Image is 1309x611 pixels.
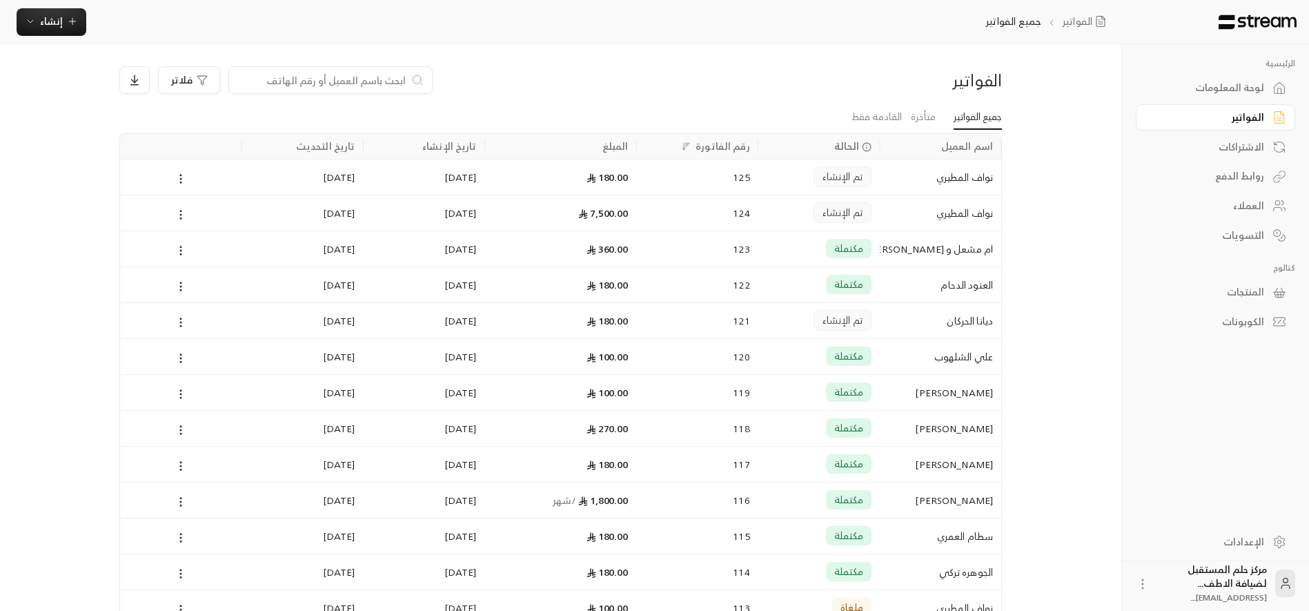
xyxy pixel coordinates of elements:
div: [DATE] [250,159,355,195]
div: [DATE] [371,267,476,302]
a: جميع الفواتير [954,105,1002,130]
div: [DATE] [250,411,355,446]
button: Sort [678,138,694,155]
div: 180.00 [493,518,629,554]
span: فلاتر [171,75,193,85]
a: الفواتير [1136,104,1295,131]
div: رقم الفاتورة [696,137,749,155]
a: العملاء [1136,193,1295,220]
div: 123 [645,231,750,266]
div: [PERSON_NAME] [888,483,993,518]
span: مكتملة [834,385,863,399]
div: مركز حلم المستقبل لضيافة الاطف... [1158,563,1267,604]
div: 122 [645,267,750,302]
span: مكتملة [834,565,863,579]
div: 270.00 [493,411,629,446]
p: جميع الفواتير [985,14,1041,29]
div: تاريخ الإنشاء [422,137,476,155]
div: 121 [645,303,750,338]
nav: breadcrumb [985,14,1112,29]
span: إنشاء [40,12,63,30]
span: مكتملة [834,493,863,507]
div: 180.00 [493,159,629,195]
div: 180.00 [493,267,629,302]
span: مكتملة [834,421,863,435]
p: الرئيسية [1136,58,1295,69]
div: [DATE] [371,554,476,590]
div: [DATE] [371,447,476,482]
div: [DATE] [250,195,355,231]
span: تم الإنشاء [823,206,863,220]
a: التسويات [1136,222,1295,249]
div: 180.00 [493,554,629,590]
div: [DATE] [250,518,355,554]
div: الإعدادات [1153,535,1264,549]
div: [DATE] [371,195,476,231]
a: متأخرة [911,105,936,129]
span: مكتملة [834,242,863,255]
div: نواف المطيري [888,195,993,231]
a: الإعدادات [1136,528,1295,555]
span: [EMAIL_ADDRESS].... [1190,590,1267,605]
div: [DATE] [250,339,355,374]
span: الحالة [834,139,860,153]
div: [DATE] [371,375,476,410]
a: الكوبونات [1136,309,1295,336]
div: سطام العمري [888,518,993,554]
div: [PERSON_NAME] [888,375,993,410]
div: [DATE] [371,339,476,374]
a: القادمة فقط [852,105,902,129]
div: [DATE] [371,411,476,446]
span: مكتملة [834,349,863,363]
div: اسم العميل [941,137,993,155]
p: كتالوج [1136,262,1295,273]
div: [DATE] [250,554,355,590]
div: 100.00 [493,375,629,410]
div: 118 [645,411,750,446]
div: المبلغ [602,137,629,155]
span: مكتملة [834,529,863,543]
button: إنشاء [17,8,86,36]
div: نواف المطيري [888,159,993,195]
div: 100.00 [493,339,629,374]
div: [DATE] [250,267,355,302]
div: الفواتير [791,69,1002,91]
div: [DATE] [371,303,476,338]
div: علي الشلهوب [888,339,993,374]
div: ام مشعل و [PERSON_NAME] [888,231,993,266]
div: 7,500.00 [493,195,629,231]
button: فلاتر [158,66,220,94]
div: الكوبونات [1153,315,1264,329]
a: الاشتراكات [1136,133,1295,160]
div: [DATE] [250,303,355,338]
div: الفواتير [1153,110,1264,124]
div: 120 [645,339,750,374]
a: الفواتير [1062,14,1112,29]
div: 180.00 [493,303,629,338]
span: تم الإنشاء [823,170,863,184]
div: [DATE] [371,159,476,195]
div: 360.00 [493,231,629,266]
span: مكتملة [834,278,863,291]
div: العملاء [1153,199,1264,213]
div: [DATE] [250,375,355,410]
div: 114 [645,554,750,590]
div: لوحة المعلومات [1153,81,1264,95]
div: المنتجات [1153,285,1264,299]
div: التسويات [1153,229,1264,242]
div: 125 [645,159,750,195]
input: ابحث باسم العميل أو رقم الهاتف [237,72,406,88]
a: لوحة المعلومات [1136,75,1295,101]
div: 124 [645,195,750,231]
div: 1,800.00 [493,483,629,518]
div: الجوهره تركي [888,554,993,590]
div: [PERSON_NAME] [888,447,993,482]
div: [DATE] [250,231,355,266]
span: / شهر [553,492,577,509]
img: Logo [1217,14,1298,30]
div: روابط الدفع [1153,169,1264,183]
div: [DATE] [371,518,476,554]
div: [DATE] [250,447,355,482]
div: [DATE] [371,483,476,518]
div: [PERSON_NAME] [888,411,993,446]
